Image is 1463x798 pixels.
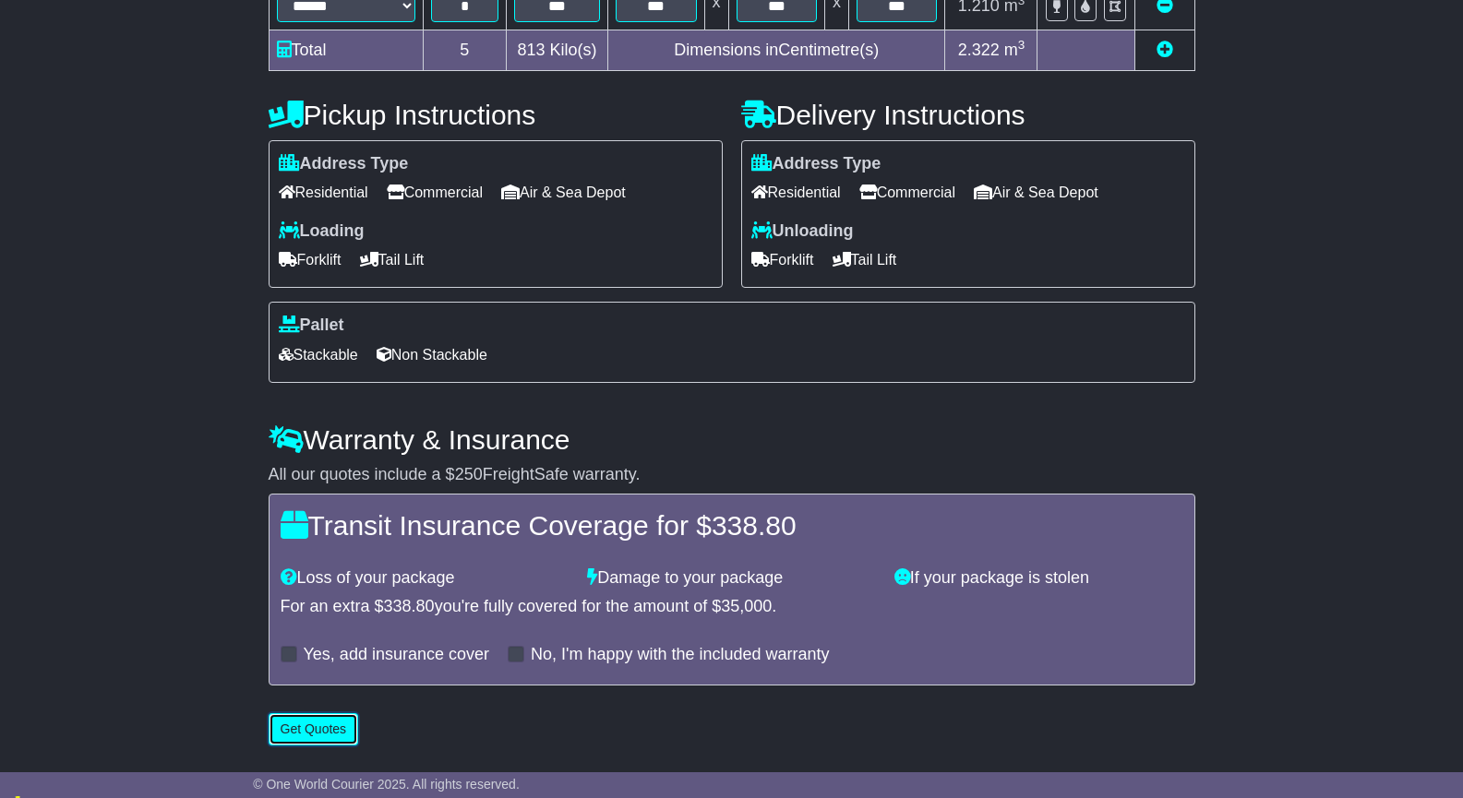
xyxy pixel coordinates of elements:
td: Dimensions in Centimetre(s) [608,30,945,70]
sup: 3 [1018,38,1025,52]
label: Address Type [279,154,409,174]
label: Address Type [751,154,881,174]
span: 250 [455,465,483,483]
span: Residential [279,178,368,207]
span: Forklift [279,245,342,274]
h4: Delivery Instructions [741,100,1195,130]
span: 35,000 [721,597,772,615]
span: © One World Courier 2025. All rights reserved. [253,777,520,792]
span: 2.322 [958,41,1000,59]
div: Damage to your package [578,568,885,589]
span: 338.80 [384,597,435,615]
label: Yes, add insurance cover [304,645,489,665]
h4: Warranty & Insurance [269,424,1195,455]
span: Tail Lift [833,245,897,274]
div: Loss of your package [271,568,579,589]
div: If your package is stolen [885,568,1193,589]
span: 813 [518,41,546,59]
div: All our quotes include a $ FreightSafe warranty. [269,465,1195,485]
td: Kilo(s) [507,30,608,70]
td: Total [269,30,423,70]
label: No, I'm happy with the included warranty [531,645,830,665]
div: For an extra $ you're fully covered for the amount of $ . [281,597,1183,617]
span: Non Stackable [377,340,487,369]
span: Tail Lift [360,245,425,274]
label: Loading [279,221,365,242]
span: Residential [751,178,841,207]
span: Commercial [387,178,483,207]
label: Pallet [279,316,344,336]
span: Air & Sea Depot [974,178,1098,207]
span: Forklift [751,245,814,274]
span: 338.80 [712,510,797,541]
span: Commercial [859,178,955,207]
a: Add new item [1157,41,1173,59]
h4: Pickup Instructions [269,100,723,130]
span: Stackable [279,340,358,369]
span: m [1004,41,1025,59]
button: Get Quotes [269,713,359,745]
h4: Transit Insurance Coverage for $ [281,510,1183,541]
span: Air & Sea Depot [501,178,626,207]
label: Unloading [751,221,854,242]
td: 5 [423,30,507,70]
